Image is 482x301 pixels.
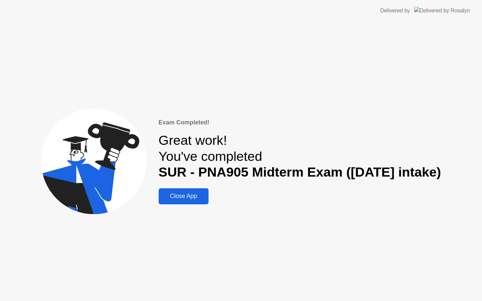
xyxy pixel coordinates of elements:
[380,7,410,15] div: Delivered by
[161,193,207,200] div: Close App
[159,132,441,180] div: Great work! You've completed
[159,165,441,179] b: SUR - PNA905 Midterm Exam ([DATE] intake)
[414,7,470,14] img: Delivered by Rosalyn
[159,118,441,127] div: Exam Completed!
[159,188,209,204] button: Close App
